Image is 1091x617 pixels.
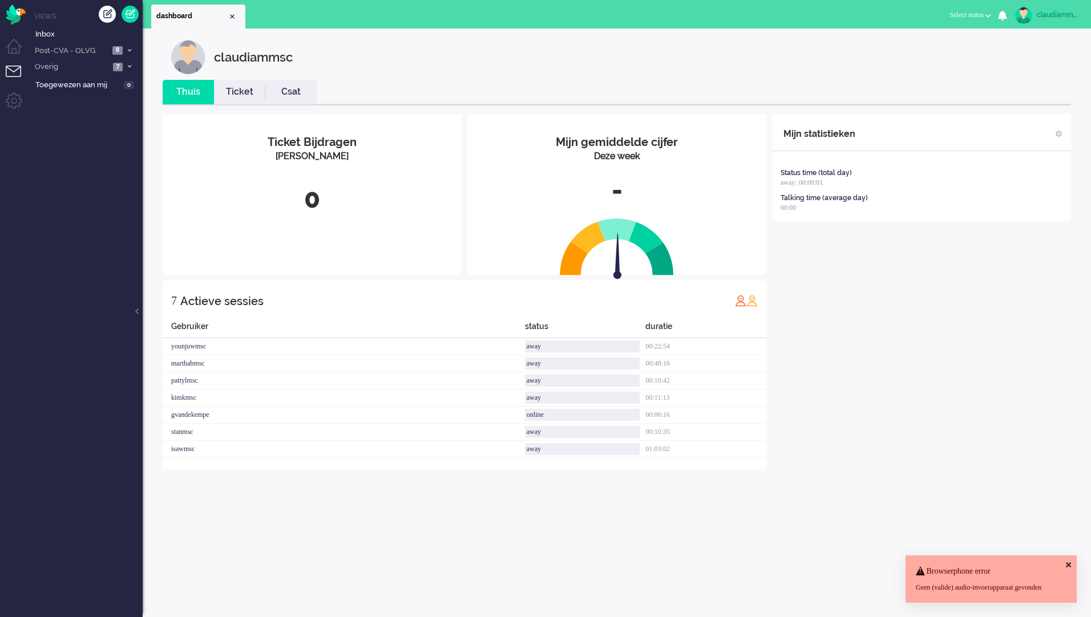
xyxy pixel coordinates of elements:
div: 00:10:42 [645,372,766,389]
li: Thuis [163,80,214,104]
a: Omnidesk [6,7,26,16]
div: away [525,340,640,352]
div: stanmsc [163,424,525,441]
a: Inbox [33,27,143,40]
div: 0 [171,180,453,218]
div: younjuwmsc [163,338,525,355]
img: profile_red.svg [735,295,746,306]
div: away [525,375,640,387]
div: Mijn gemiddelde cijfer [476,134,758,151]
a: Csat [265,86,317,99]
li: Ticket [214,80,265,104]
div: 7 [171,289,177,312]
img: arrow.svg [593,233,642,282]
li: Views [34,11,143,21]
div: 00:11:13 [645,389,766,407]
div: 01:03:02 [645,441,766,458]
li: Tickets menu [6,66,31,91]
div: Talking time (average day) [781,193,868,203]
div: status [525,320,646,338]
div: online [525,409,640,421]
div: isawmsc [163,441,525,458]
span: 0 [124,81,134,90]
div: [PERSON_NAME] [171,150,453,163]
li: Dashboard [151,5,245,29]
li: Admin menu [6,92,31,118]
div: Creëer ticket [99,6,116,23]
div: Gebruiker [163,320,525,338]
div: away [525,392,640,404]
li: Dashboard menu [6,39,31,64]
div: 00:06:16 [645,407,766,424]
div: 00:48:16 [645,355,766,372]
a: Ticket [214,86,265,99]
img: profile_orange.svg [746,295,758,306]
div: 00:10:35 [645,424,766,441]
h4: Browserphone error [916,567,1066,575]
a: claudiammsc [1013,7,1080,24]
div: Status time (total day) [781,168,852,178]
div: Ticket Bijdragen [171,134,453,151]
div: duratie [645,320,766,338]
span: Inbox [35,29,143,40]
div: marthabmsc [163,355,525,372]
li: Select status [943,3,998,29]
img: avatar [1015,7,1032,24]
a: Toegewezen aan mij 0 [33,78,143,91]
a: Quick Ticket [122,6,139,23]
li: Csat [265,80,317,104]
a: Thuis [163,86,214,99]
img: flow_omnibird.svg [6,5,26,25]
img: customer.svg [171,40,205,74]
span: 7 [113,63,123,71]
span: away: 00:00:01 [781,178,823,186]
div: Actieve sessies [180,290,264,312]
span: Overig [33,62,110,72]
div: pattylmsc [163,372,525,389]
span: Select status [949,11,984,19]
span: Toegewezen aan mij [35,80,120,91]
div: claudiammsc [1037,9,1080,21]
div: Mijn statistieken [783,123,855,145]
span: Post-CVA - OLVG [33,46,109,56]
img: semi_circle.svg [560,218,674,275]
div: Geen (valide) audio-invoerapparaat gevonden [916,583,1066,592]
div: kimkmsc [163,389,525,407]
span: 00:00 [781,204,796,212]
div: away [525,443,640,455]
div: Deze week [476,150,758,163]
button: Select status [943,7,998,23]
div: away [525,358,640,370]
span: dashboard [156,11,228,21]
div: gvandekempe [163,407,525,424]
div: 00:22:54 [645,338,766,355]
div: Close tab [228,12,237,21]
span: 8 [112,46,123,55]
div: claudiammsc [214,40,293,74]
div: away [525,426,640,438]
div: - [476,172,758,209]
